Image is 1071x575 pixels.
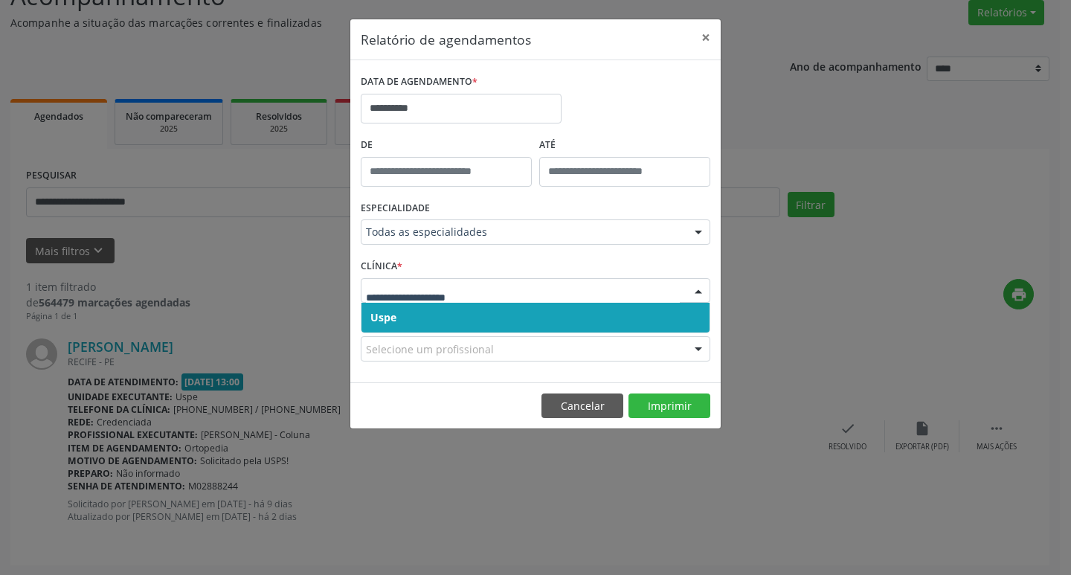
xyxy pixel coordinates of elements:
[628,393,710,419] button: Imprimir
[361,197,430,220] label: ESPECIALIDADE
[361,255,402,278] label: CLÍNICA
[366,225,680,240] span: Todas as especialidades
[361,30,531,49] h5: Relatório de agendamentos
[361,71,477,94] label: DATA DE AGENDAMENTO
[691,19,721,56] button: Close
[539,134,710,157] label: ATÉ
[370,310,396,324] span: Uspe
[361,134,532,157] label: De
[366,341,494,357] span: Selecione um profissional
[541,393,623,419] button: Cancelar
